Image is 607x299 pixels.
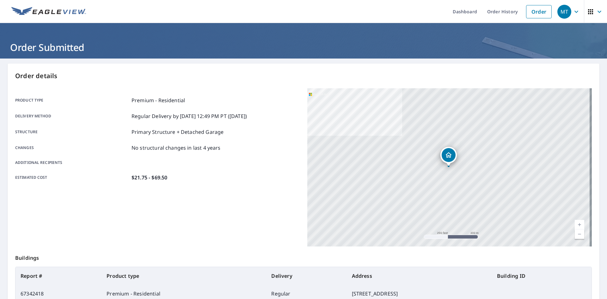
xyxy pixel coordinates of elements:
p: Changes [15,144,129,152]
th: Product type [101,267,266,285]
p: $21.75 - $69.50 [132,174,167,181]
p: Buildings [15,246,592,267]
th: Address [347,267,492,285]
p: No structural changes in last 4 years [132,144,221,152]
p: Product type [15,97,129,104]
p: Delivery method [15,112,129,120]
div: Dropped pin, building 1, Residential property, 212 Strawberry Ln Daytona Beach, FL 32117 [440,147,457,166]
p: Order details [15,71,592,81]
p: Premium - Residential [132,97,185,104]
a: Current Level 17, Zoom In [575,220,584,229]
img: EV Logo [11,7,86,16]
p: Primary Structure + Detached Garage [132,128,224,136]
p: Structure [15,128,129,136]
th: Report # [15,267,101,285]
th: Building ID [492,267,592,285]
p: Estimated cost [15,174,129,181]
div: MT [557,5,571,19]
th: Delivery [266,267,346,285]
a: Current Level 17, Zoom Out [575,229,584,239]
h1: Order Submitted [8,41,599,54]
a: Order [526,5,552,18]
p: Regular Delivery by [DATE] 12:49 PM PT ([DATE]) [132,112,247,120]
p: Additional recipients [15,160,129,165]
